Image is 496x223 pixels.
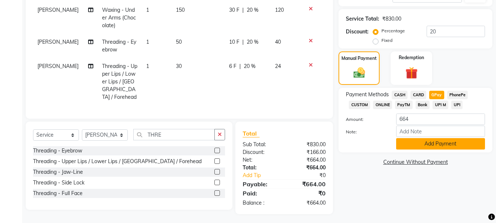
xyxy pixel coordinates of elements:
[275,63,281,69] span: 24
[102,39,136,53] span: Threading - Eyebrow
[429,91,444,99] span: GPay
[350,66,369,79] img: _cash.svg
[284,164,331,172] div: ₹664.00
[33,158,202,165] div: Threading - Upper Lips / Lower Lips / [GEOGRAPHIC_DATA] / Forehead
[237,156,284,164] div: Net:
[349,101,370,109] span: CUSTOM
[237,141,284,148] div: Sub Total:
[229,38,239,46] span: 10 F
[341,55,377,62] label: Manual Payment
[447,91,468,99] span: PhonePe
[176,7,185,13] span: 150
[237,189,284,198] div: Paid:
[392,91,408,99] span: CASH
[242,38,244,46] span: |
[37,63,79,69] span: [PERSON_NAME]
[340,116,390,123] label: Amount:
[346,28,369,36] div: Discount:
[451,101,463,109] span: UPI
[176,63,182,69] span: 30
[146,39,149,45] span: 1
[340,158,491,166] a: Continue Without Payment
[239,62,241,70] span: |
[229,62,236,70] span: 6 F
[237,148,284,156] div: Discount:
[247,38,258,46] span: 20 %
[102,63,137,100] span: Threading - Upper Lips / Lower Lips / [GEOGRAPHIC_DATA] / Forehead
[395,101,413,109] span: PayTM
[237,164,284,172] div: Total:
[399,54,424,61] label: Redemption
[284,189,331,198] div: ₹0
[33,190,83,197] div: Threading - Full Face
[292,172,332,179] div: ₹0
[381,28,405,34] label: Percentage
[381,37,392,44] label: Fixed
[146,7,149,13] span: 1
[33,168,83,176] div: Threading - Jaw-Line
[229,6,239,14] span: 30 F
[275,7,284,13] span: 120
[284,156,331,164] div: ₹664.00
[146,63,149,69] span: 1
[346,91,389,98] span: Payment Methods
[237,180,284,188] div: Payable:
[244,62,256,70] span: 20 %
[284,148,331,156] div: ₹166.00
[284,199,331,207] div: ₹664.00
[402,65,421,80] img: _gift.svg
[37,7,79,13] span: [PERSON_NAME]
[37,39,79,45] span: [PERSON_NAME]
[373,101,392,109] span: ONLINE
[396,138,485,150] button: Add Payment
[102,7,136,29] span: Waxing - Under Arms (Chocolate)
[396,114,485,125] input: Amount
[340,129,390,135] label: Note:
[346,15,379,23] div: Service Total:
[432,101,448,109] span: UPI M
[396,126,485,137] input: Add Note
[247,6,258,14] span: 20 %
[237,172,292,179] a: Add Tip
[416,101,430,109] span: Bank
[176,39,182,45] span: 50
[33,179,84,187] div: Threading - Side Lock
[237,199,284,207] div: Balance :
[243,130,260,137] span: Total
[410,91,426,99] span: CARD
[275,39,281,45] span: 40
[133,129,215,140] input: Search or Scan
[242,6,244,14] span: |
[33,147,82,155] div: Threading - Eyebrow
[382,15,401,23] div: ₹830.00
[284,180,331,188] div: ₹664.00
[284,141,331,148] div: ₹830.00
